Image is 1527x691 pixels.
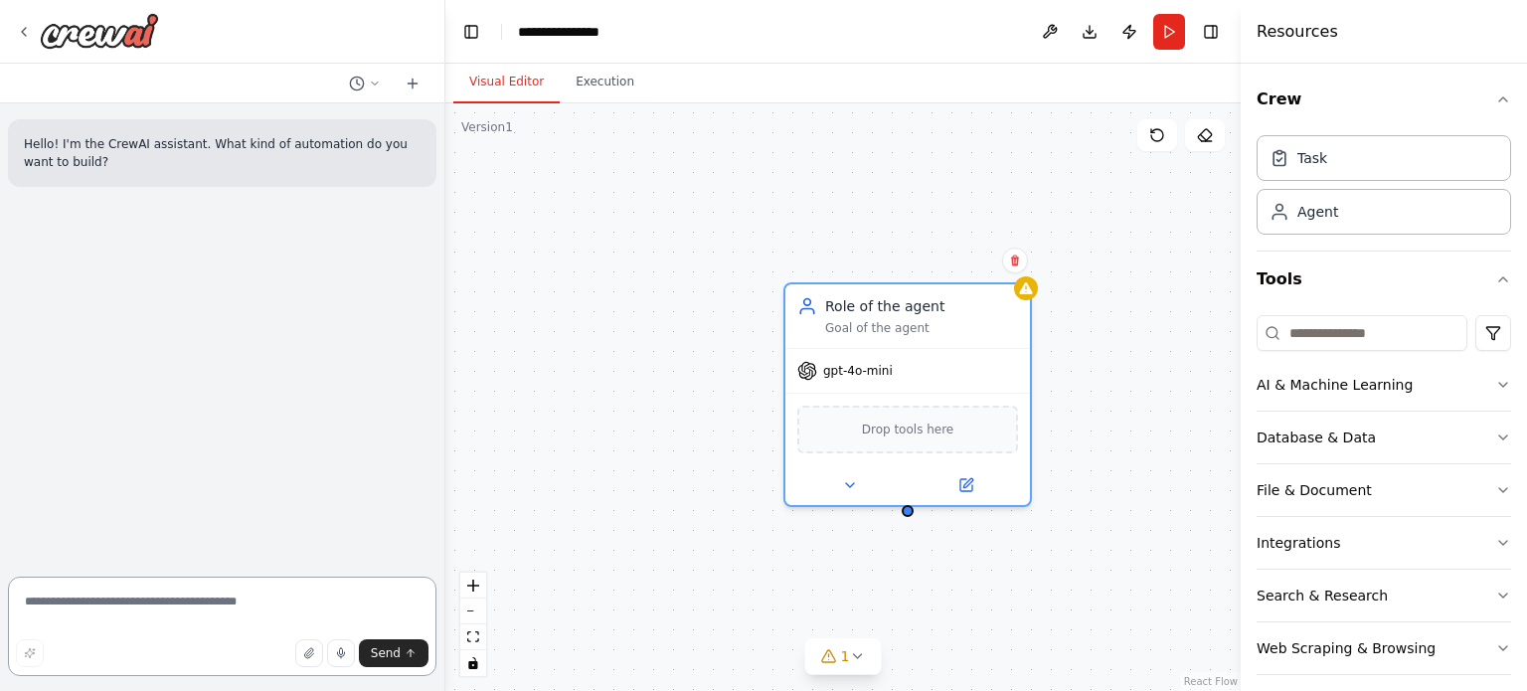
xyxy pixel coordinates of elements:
[1257,638,1436,658] div: Web Scraping & Browsing
[460,599,486,624] button: zoom out
[560,62,650,103] button: Execution
[1257,464,1511,516] button: File & Document
[460,573,486,676] div: React Flow controls
[1257,622,1511,674] button: Web Scraping & Browsing
[16,639,44,667] button: Improve this prompt
[1197,18,1225,46] button: Hide right sidebar
[1257,533,1340,553] div: Integrations
[783,282,1032,507] div: Role of the agentGoal of the agentgpt-4o-miniDrop tools here
[805,638,882,675] button: 1
[327,639,355,667] button: Click to speak your automation idea
[1257,586,1388,605] div: Search & Research
[40,13,159,49] img: Logo
[461,119,513,135] div: Version 1
[1257,252,1511,307] button: Tools
[453,62,560,103] button: Visual Editor
[1257,480,1372,500] div: File & Document
[457,18,485,46] button: Hide left sidebar
[295,639,323,667] button: Upload files
[341,72,389,95] button: Switch to previous chat
[1257,72,1511,127] button: Crew
[1297,148,1327,168] div: Task
[1257,428,1376,447] div: Database & Data
[1297,202,1338,222] div: Agent
[1002,248,1028,273] button: Delete node
[862,420,954,439] span: Drop tools here
[460,624,486,650] button: fit view
[825,296,1018,316] div: Role of the agent
[1257,127,1511,251] div: Crew
[1184,676,1238,687] a: React Flow attribution
[823,363,893,379] span: gpt-4o-mini
[841,646,850,666] span: 1
[1257,570,1511,621] button: Search & Research
[1257,375,1413,395] div: AI & Machine Learning
[1257,359,1511,411] button: AI & Machine Learning
[359,639,428,667] button: Send
[397,72,428,95] button: Start a new chat
[1257,412,1511,463] button: Database & Data
[1257,517,1511,569] button: Integrations
[460,650,486,676] button: toggle interactivity
[371,645,401,661] span: Send
[460,573,486,599] button: zoom in
[24,135,421,171] p: Hello! I'm the CrewAI assistant. What kind of automation do you want to build?
[518,22,617,42] nav: breadcrumb
[1257,20,1338,44] h4: Resources
[825,320,1018,336] div: Goal of the agent
[910,473,1022,497] button: Open in side panel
